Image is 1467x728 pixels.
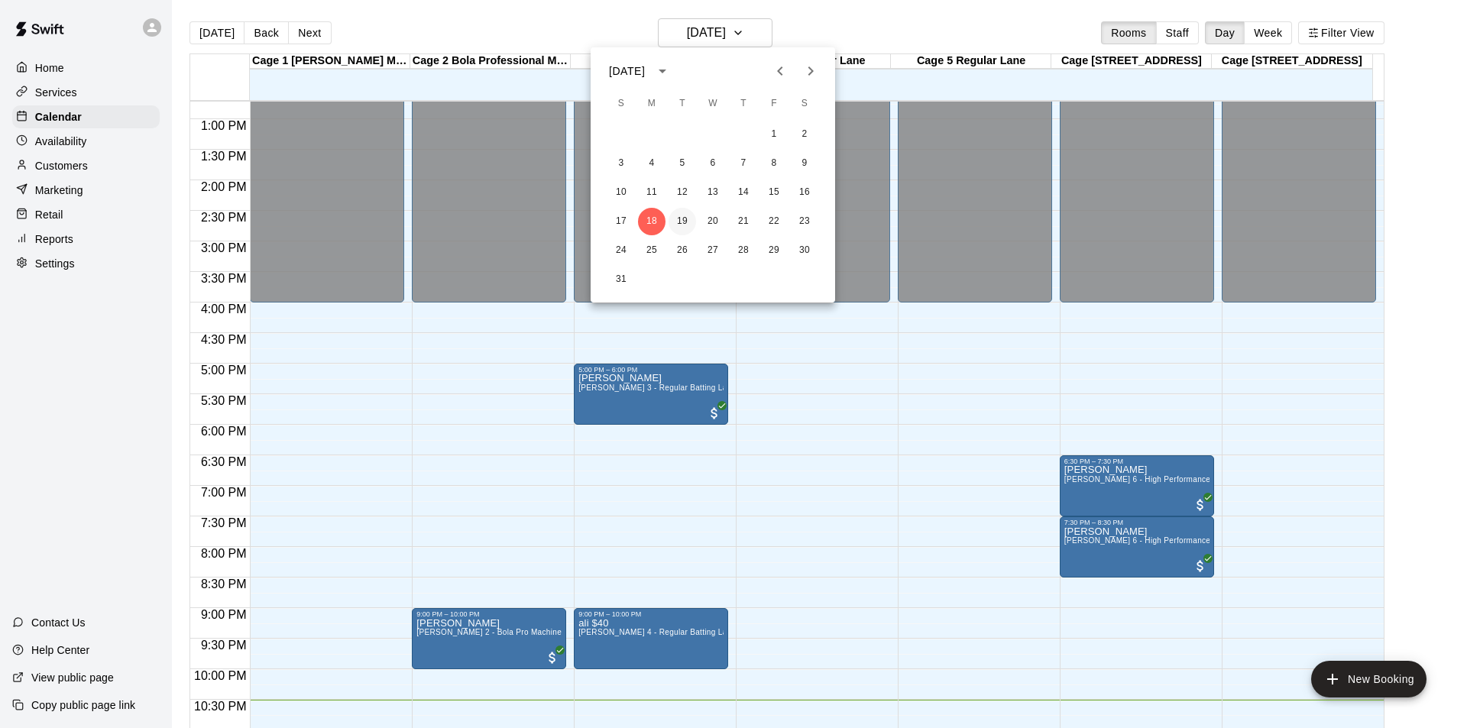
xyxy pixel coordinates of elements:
button: 15 [760,179,788,206]
button: 11 [638,179,665,206]
button: 17 [607,208,635,235]
button: 9 [791,150,818,177]
button: 29 [760,237,788,264]
button: 14 [730,179,757,206]
button: 10 [607,179,635,206]
button: 4 [638,150,665,177]
div: [DATE] [609,63,645,79]
button: 23 [791,208,818,235]
button: Previous month [765,56,795,86]
button: 19 [669,208,696,235]
button: 7 [730,150,757,177]
button: 24 [607,237,635,264]
button: 1 [760,121,788,148]
button: 26 [669,237,696,264]
button: 3 [607,150,635,177]
button: 16 [791,179,818,206]
span: Thursday [730,89,757,119]
button: 28 [730,237,757,264]
button: 21 [730,208,757,235]
span: Friday [760,89,788,119]
button: 31 [607,266,635,293]
button: calendar view is open, switch to year view [649,58,675,84]
button: 2 [791,121,818,148]
button: 20 [699,208,727,235]
span: Saturday [791,89,818,119]
span: Monday [638,89,665,119]
span: Wednesday [699,89,727,119]
button: 18 [638,208,665,235]
button: 27 [699,237,727,264]
span: Tuesday [669,89,696,119]
button: Next month [795,56,826,86]
button: 5 [669,150,696,177]
button: 25 [638,237,665,264]
button: 8 [760,150,788,177]
span: Sunday [607,89,635,119]
button: 13 [699,179,727,206]
button: 22 [760,208,788,235]
button: 6 [699,150,727,177]
button: 12 [669,179,696,206]
button: 30 [791,237,818,264]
